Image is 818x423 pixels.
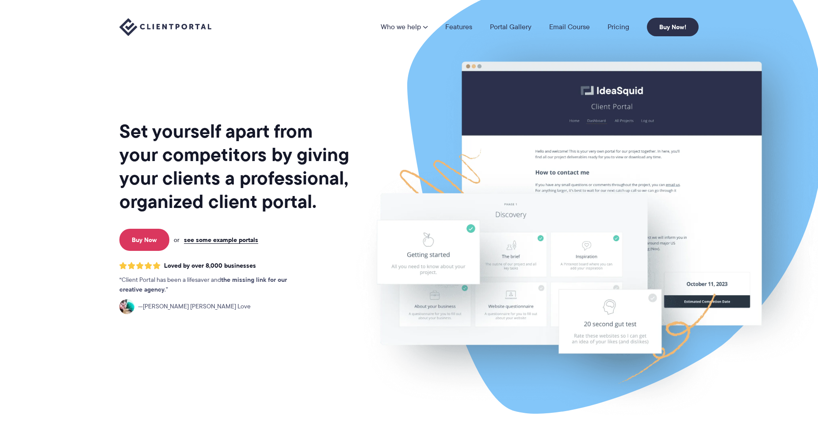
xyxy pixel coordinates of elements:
a: Buy Now! [647,18,699,36]
span: or [174,236,180,244]
a: Features [445,23,472,31]
a: see some example portals [184,236,258,244]
a: Buy Now [119,229,169,251]
a: Email Course [549,23,590,31]
span: [PERSON_NAME] [PERSON_NAME] Love [138,302,251,311]
a: Portal Gallery [490,23,531,31]
a: Pricing [608,23,629,31]
strong: the missing link for our creative agency [119,275,287,294]
a: Who we help [381,23,428,31]
h1: Set yourself apart from your competitors by giving your clients a professional, organized client ... [119,119,351,213]
span: Loved by over 8,000 businesses [164,262,256,269]
p: Client Portal has been a lifesaver and . [119,275,305,295]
